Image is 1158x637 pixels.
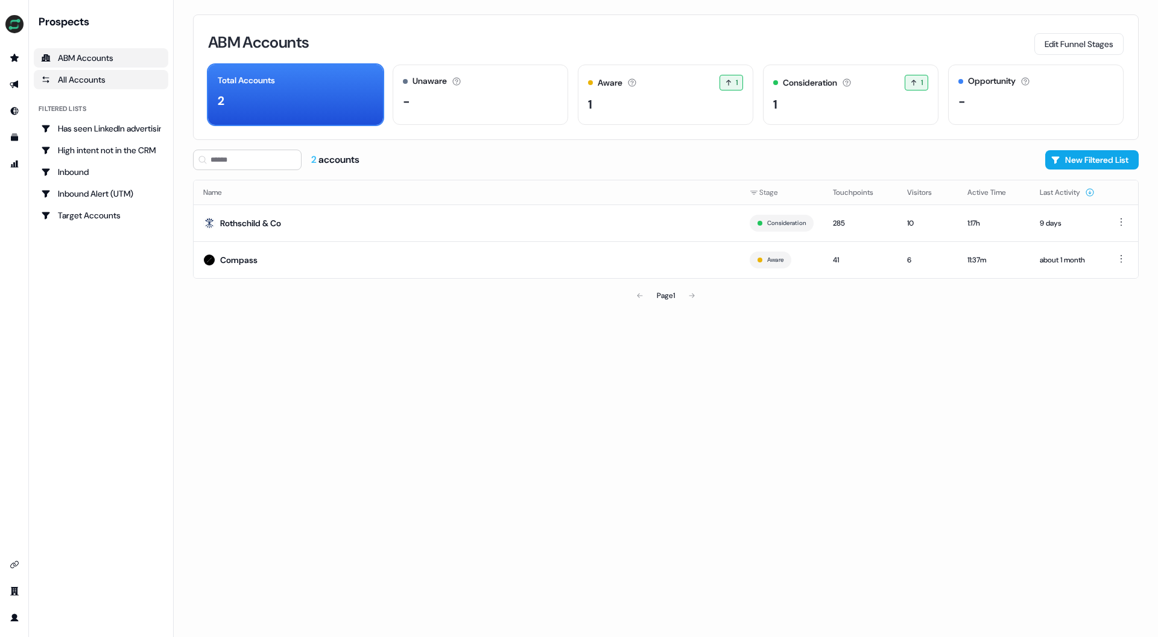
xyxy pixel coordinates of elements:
a: Go to Target Accounts [34,206,168,225]
div: Filtered lists [39,104,86,114]
div: 6 [907,254,948,266]
a: Go to outbound experience [5,75,24,94]
a: Go to attribution [5,154,24,174]
a: Go to Inbound [34,162,168,182]
div: 2 [218,92,224,110]
button: Visitors [907,182,946,203]
a: Go to integrations [5,555,24,574]
div: Target Accounts [41,209,161,221]
div: Total Accounts [218,74,275,87]
div: High intent not in the CRM [41,144,161,156]
button: New Filtered List [1045,150,1139,170]
div: 11:37m [967,254,1020,266]
span: 2 [311,153,318,166]
div: Page 1 [657,290,675,302]
a: Go to templates [5,128,24,147]
div: Aware [598,77,622,89]
button: Edit Funnel Stages [1034,33,1124,55]
div: 1 [773,95,777,113]
a: Go to Inbound Alert (UTM) [34,184,168,203]
div: Opportunity [968,75,1016,87]
div: Stage [750,186,814,198]
a: Go to Has seen LinkedIn advertising ✅ [34,119,168,138]
div: Consideration [783,77,837,89]
div: 285 [833,217,888,229]
div: Rothschild & Co [220,217,281,229]
div: accounts [311,153,359,166]
div: Inbound Alert (UTM) [41,188,161,200]
div: 10 [907,217,948,229]
div: Compass [220,254,258,266]
th: Name [194,180,740,204]
div: 9 days [1040,217,1095,229]
div: 41 [833,254,888,266]
div: 1:17h [967,217,1020,229]
div: about 1 month [1040,254,1095,266]
a: Go to prospects [5,48,24,68]
span: 1 [921,77,923,89]
div: - [958,92,966,110]
a: Go to team [5,582,24,601]
div: Inbound [41,166,161,178]
button: Active Time [967,182,1020,203]
span: 1 [736,77,738,89]
div: Has seen LinkedIn advertising ✅ [41,122,161,135]
a: All accounts [34,70,168,89]
div: 1 [588,95,592,113]
button: Consideration [767,218,806,229]
div: Unaware [413,75,447,87]
a: ABM Accounts [34,48,168,68]
button: Aware [767,255,783,265]
div: - [403,92,410,110]
a: Go to High intent not in the CRM [34,141,168,160]
div: ABM Accounts [41,52,161,64]
button: Touchpoints [833,182,888,203]
h3: ABM Accounts [208,34,309,50]
a: Go to Inbound [5,101,24,121]
div: All Accounts [41,74,161,86]
button: Last Activity [1040,182,1095,203]
a: Go to profile [5,608,24,627]
div: Prospects [39,14,168,29]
